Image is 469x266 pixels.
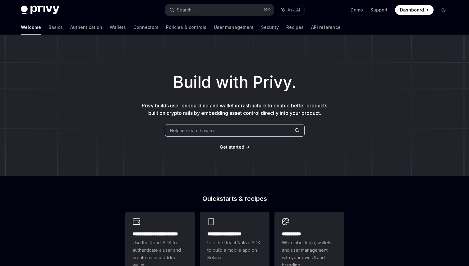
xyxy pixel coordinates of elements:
[10,70,459,94] h1: Build with Privy.
[214,20,254,35] a: User management
[170,127,217,134] span: Help me learn how to…
[133,20,159,35] a: Connectors
[177,6,194,14] div: Search...
[311,20,341,35] a: API reference
[70,20,102,35] a: Authentication
[207,239,262,261] span: Use the React Native SDK to build a mobile app on Solana.
[166,20,206,35] a: Policies & controls
[110,20,126,35] a: Wallets
[264,7,270,12] span: ⌘ K
[220,144,244,150] span: Get started
[48,20,63,35] a: Basics
[287,7,300,13] span: Ask AI
[220,144,244,150] a: Get started
[351,7,363,13] a: Demo
[21,20,41,35] a: Welcome
[165,4,274,16] button: Search...⌘K
[277,4,304,16] button: Ask AI
[261,20,279,35] a: Security
[286,20,304,35] a: Recipes
[125,196,344,202] h2: Quickstarts & recipes
[370,7,388,13] a: Support
[21,6,59,14] img: dark logo
[142,102,327,116] span: Privy builds user onboarding and wallet infrastructure to enable better products built on crypto ...
[439,5,448,15] button: Toggle dark mode
[400,7,424,13] span: Dashboard
[395,5,434,15] a: Dashboard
